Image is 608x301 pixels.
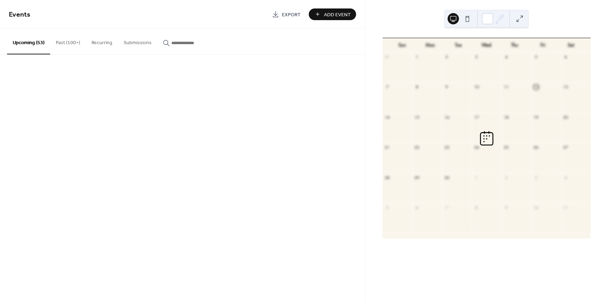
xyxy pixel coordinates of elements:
div: 18 [503,114,509,120]
button: Past (100+) [50,29,86,54]
div: 6 [414,205,420,210]
div: 5 [533,54,539,60]
div: Fri [529,38,557,52]
div: 3 [474,54,479,60]
div: 16 [444,114,449,120]
div: 19 [533,114,539,120]
div: Tue [444,38,473,52]
div: 11 [563,205,568,210]
div: 24 [474,145,479,150]
div: 1 [474,175,479,180]
div: 28 [385,175,390,180]
div: 8 [414,84,420,90]
div: 22 [414,145,420,150]
div: Thu [501,38,529,52]
div: 20 [563,114,568,120]
div: Sun [388,38,417,52]
div: 27 [563,145,568,150]
div: 9 [444,84,449,90]
div: 10 [533,205,539,210]
div: 7 [385,84,390,90]
div: 15 [414,114,420,120]
div: 7 [444,205,449,210]
div: 21 [385,145,390,150]
div: 11 [503,84,509,90]
a: Export [267,8,306,20]
button: Upcoming (53) [7,29,50,54]
button: Recurring [86,29,118,54]
button: Submissions [118,29,157,54]
div: 30 [444,175,449,180]
div: Wed [472,38,501,52]
div: 10 [474,84,479,90]
div: 26 [533,145,539,150]
div: 17 [474,114,479,120]
div: 29 [414,175,420,180]
div: 2 [444,54,449,60]
span: Events [9,8,30,22]
div: Sat [557,38,585,52]
div: 13 [563,84,568,90]
div: 2 [503,175,509,180]
div: 4 [503,54,509,60]
span: Add Event [324,11,351,18]
div: 8 [474,205,479,210]
div: 25 [503,145,509,150]
div: Mon [416,38,444,52]
div: 3 [533,175,539,180]
div: 4 [563,175,568,180]
div: 1 [414,54,420,60]
div: 6 [563,54,568,60]
div: 5 [385,205,390,210]
div: 9 [503,205,509,210]
button: Add Event [309,8,356,20]
div: 14 [385,114,390,120]
span: Export [282,11,301,18]
div: 23 [444,145,449,150]
div: 31 [385,54,390,60]
div: 12 [533,84,539,90]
